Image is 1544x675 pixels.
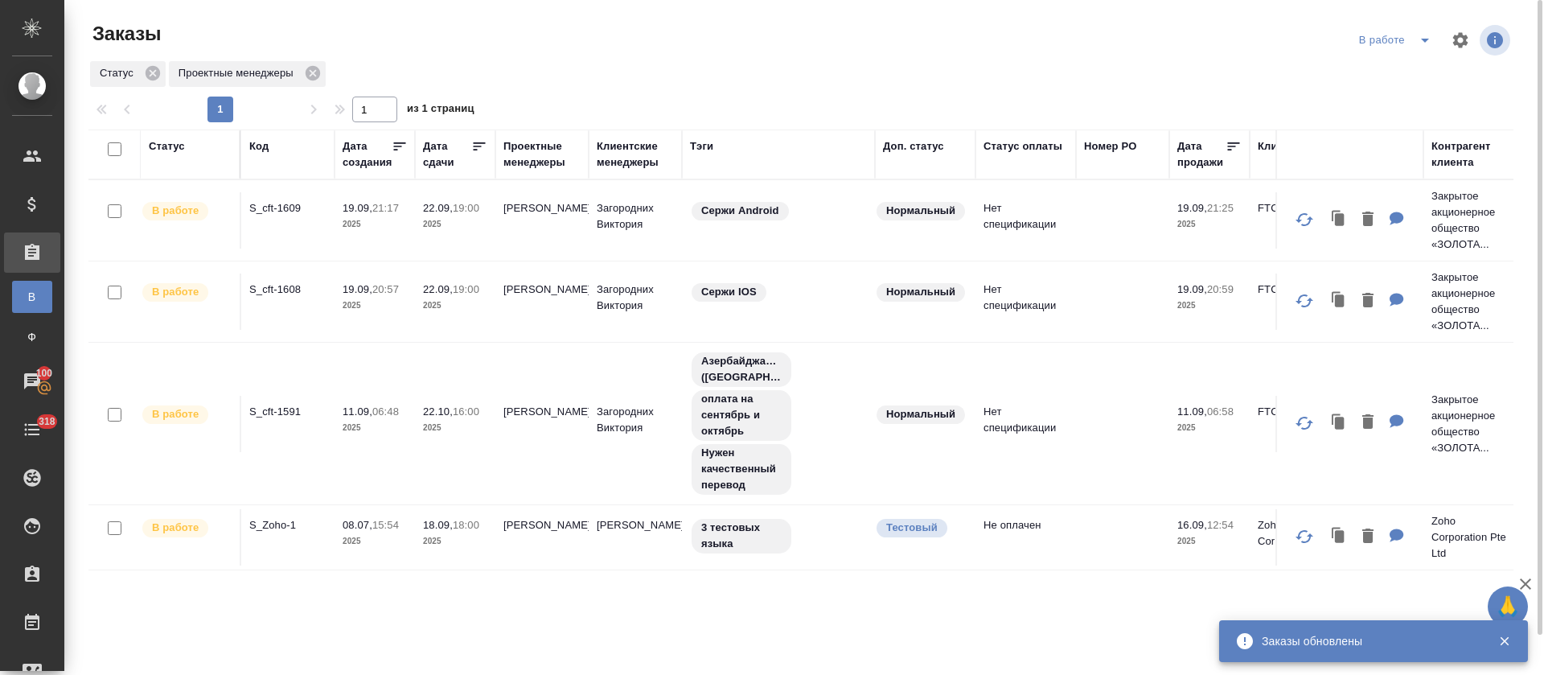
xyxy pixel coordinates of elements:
button: Удалить [1354,285,1382,318]
td: Нет спецификации [975,192,1076,249]
p: оплата на сентябрь и октябрь [701,391,782,439]
div: Проектные менеджеры [503,138,581,171]
p: Азербайджанский ([GEOGRAPHIC_DATA]) [701,353,782,385]
p: 2025 [343,298,407,314]
p: 2025 [343,216,407,233]
button: Клонировать [1324,285,1354,318]
td: Нет спецификации [975,396,1076,452]
p: 18.09, [423,519,453,531]
div: Контрагент клиента [1431,138,1509,171]
p: 22.10, [423,405,453,418]
div: Код [249,138,269,154]
p: 21:25 [1207,202,1234,214]
p: 2025 [343,533,407,549]
p: 19.09, [343,202,372,214]
span: 100 [27,365,63,381]
p: Сержи IOS [701,284,757,300]
div: Дата создания [343,138,392,171]
p: Закрытое акционерное общество «ЗОЛОТА... [1431,188,1509,253]
span: Ф [20,329,44,345]
span: В [20,289,44,305]
p: 2025 [343,420,407,436]
p: В работе [152,203,199,219]
button: Обновить [1285,282,1324,320]
button: Удалить [1354,521,1382,554]
div: Номер PO [1084,138,1136,154]
td: [PERSON_NAME] [495,192,589,249]
button: Клонировать [1324,204,1354,237]
p: 19:00 [453,202,479,214]
div: split button [1355,27,1441,53]
p: 18:00 [453,519,479,531]
td: [PERSON_NAME] [589,509,682,566]
p: FTC [1258,200,1335,216]
p: 06:58 [1207,405,1234,418]
div: Топ-приоритет. Важно обеспечить лучшее возможное качество [875,517,967,539]
p: Закрытое акционерное общество «ЗОЛОТА... [1431,392,1509,456]
div: Дата продажи [1177,138,1226,171]
p: 08.07, [343,519,372,531]
p: 15:54 [372,519,399,531]
p: 11.09, [343,405,372,418]
div: Статус по умолчанию для стандартных заказов [875,200,967,222]
div: Клиентские менеджеры [597,138,674,171]
p: S_cft-1591 [249,404,326,420]
a: В [12,281,52,313]
p: 06:48 [372,405,399,418]
div: Проектные менеджеры [169,61,326,87]
p: 21:17 [372,202,399,214]
p: 20:59 [1207,283,1234,295]
div: Тэги [690,138,713,154]
td: Загородних Виктория [589,192,682,249]
p: 3 тестовых языка [701,520,782,552]
p: В работе [152,284,199,300]
p: 2025 [423,420,487,436]
p: Тестовый [886,520,938,536]
div: Доп. статус [883,138,944,154]
div: Выставляет ПМ после принятия заказа от КМа [141,517,232,539]
p: 2025 [1177,216,1242,233]
p: 19.09, [1177,283,1207,295]
p: Zoho Corporation Pte Ltd [1431,513,1509,562]
div: Дата сдачи [423,138,471,171]
p: Нужен качественный перевод [701,445,782,493]
span: Посмотреть информацию [1480,25,1513,56]
p: S_Zoho-1 [249,517,326,533]
p: 2025 [1177,298,1242,314]
div: Статус [149,138,185,154]
div: Выставляет ПМ после принятия заказа от КМа [141,200,232,222]
p: Закрытое акционерное общество «ЗОЛОТА... [1431,270,1509,334]
button: Обновить [1285,404,1324,442]
p: S_cft-1608 [249,282,326,298]
p: Сержи Android [701,203,779,219]
button: 🙏 [1488,587,1528,627]
td: [PERSON_NAME] [495,274,589,330]
div: Клиент [1258,138,1295,154]
p: Zoho Corporation [1258,517,1335,549]
p: 2025 [423,533,487,549]
p: 16.09, [1177,519,1207,531]
button: Обновить [1285,517,1324,556]
p: Нормальный [886,284,955,300]
p: Проектные менеджеры [179,65,299,81]
button: Удалить [1354,204,1382,237]
button: Закрыть [1488,634,1521,648]
div: Выставляет ПМ после принятия заказа от КМа [141,404,232,426]
td: Загородних Виктория [589,274,682,330]
p: FTC [1258,404,1335,420]
button: Для КМ: Переговоры с клиентом ведет БД: 9.09 Клиент вернулся с ответом что данный заказ будет опл... [1382,521,1412,554]
p: Статус [100,65,139,81]
p: 19:00 [453,283,479,295]
p: В работе [152,520,199,536]
div: Статус [90,61,166,87]
p: 11.09, [1177,405,1207,418]
p: FTC [1258,282,1335,298]
p: 16:00 [453,405,479,418]
p: В работе [152,406,199,422]
button: Для КМ: Сержи IOS: https://smartcat.com/projects/c2167bad-6919-42f6-9136-a07398b7a8d9/files?targe... [1382,285,1412,318]
button: Удалить [1354,406,1382,439]
td: [PERSON_NAME] [495,509,589,566]
a: 318 [4,410,60,450]
p: 22.09, [423,283,453,295]
div: Выставляет ПМ после принятия заказа от КМа [141,282,232,303]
